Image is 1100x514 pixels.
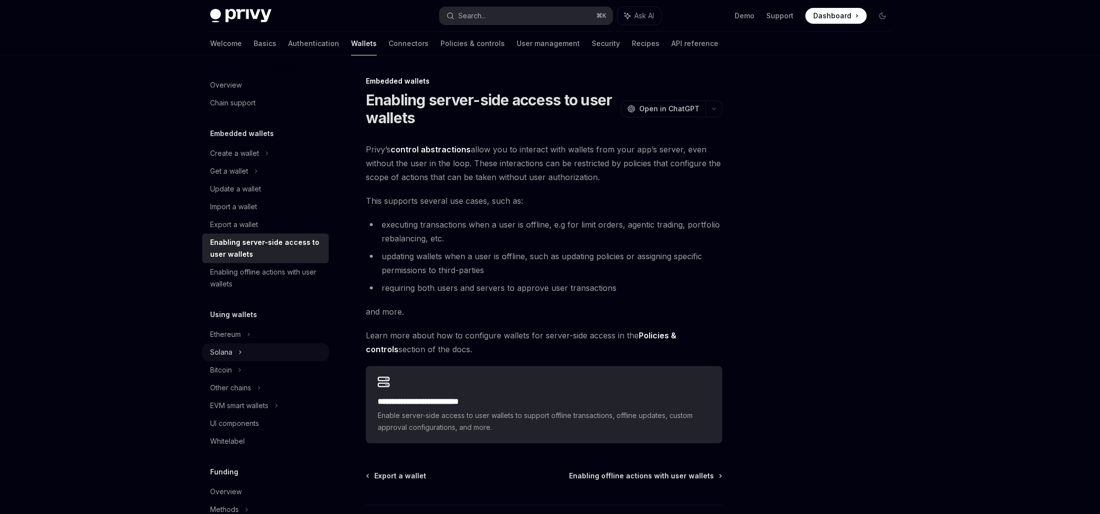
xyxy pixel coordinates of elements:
[440,7,613,25] button: Search...⌘K
[202,180,329,198] a: Update a wallet
[596,12,607,20] span: ⌘ K
[210,382,251,394] div: Other chains
[389,32,429,55] a: Connectors
[621,100,705,117] button: Open in ChatGPT
[632,32,660,55] a: Recipes
[202,263,329,293] a: Enabling offline actions with user wallets
[634,11,654,21] span: Ask AI
[766,11,793,21] a: Support
[288,32,339,55] a: Authentication
[210,466,238,478] h5: Funding
[735,11,754,21] a: Demo
[378,410,710,433] span: Enable server-side access to user wallets to support offline transactions, offline updates, custo...
[366,328,722,356] span: Learn more about how to configure wallets for server-side access in the section of the docs.
[210,128,274,140] h5: Embedded wallets
[366,249,722,277] li: updating wallets when a user is offline, such as updating policies or assigning specific permissi...
[202,198,329,216] a: Import a wallet
[366,142,722,184] span: Privy’s allow you to interact with wallets from your app’s server, even without the user in the l...
[458,10,486,22] div: Search...
[440,32,505,55] a: Policies & controls
[210,266,323,290] div: Enabling offline actions with user wallets
[671,32,718,55] a: API reference
[210,346,232,358] div: Solana
[374,471,426,481] span: Export a wallet
[351,32,377,55] a: Wallets
[366,76,722,86] div: Embedded wallets
[202,94,329,112] a: Chain support
[210,32,242,55] a: Welcome
[366,194,722,208] span: This supports several use cases, such as:
[202,483,329,501] a: Overview
[517,32,580,55] a: User management
[366,281,722,295] li: requiring both users and servers to approve user transactions
[805,8,867,24] a: Dashboard
[639,104,700,114] span: Open in ChatGPT
[366,218,722,245] li: executing transactions when a user is offline, e.g for limit orders, agentic trading, portfolio r...
[202,415,329,432] a: UI components
[210,418,259,429] div: UI components
[210,309,257,321] h5: Using wallets
[202,216,329,234] a: Export a wallet
[210,79,242,91] div: Overview
[210,486,242,498] div: Overview
[569,471,714,481] span: Enabling offline actions with user wallets
[210,364,232,376] div: Bitcoin
[813,11,851,21] span: Dashboard
[210,201,257,213] div: Import a wallet
[202,432,329,450] a: Whitelabel
[210,183,261,195] div: Update a wallet
[202,234,329,263] a: Enabling server-side access to user wallets
[617,7,661,25] button: Ask AI
[210,165,248,177] div: Get a wallet
[391,144,471,155] a: control abstractions
[366,91,617,127] h1: Enabling server-side access to user wallets
[210,435,245,447] div: Whitelabel
[366,305,722,319] span: and more.
[202,76,329,94] a: Overview
[592,32,620,55] a: Security
[210,400,268,412] div: EVM smart wallets
[210,328,241,340] div: Ethereum
[210,147,259,159] div: Create a wallet
[254,32,276,55] a: Basics
[367,471,426,481] a: Export a wallet
[210,236,323,260] div: Enabling server-side access to user wallets
[210,97,256,109] div: Chain support
[210,9,271,23] img: dark logo
[875,8,890,24] button: Toggle dark mode
[569,471,721,481] a: Enabling offline actions with user wallets
[210,219,258,231] div: Export a wallet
